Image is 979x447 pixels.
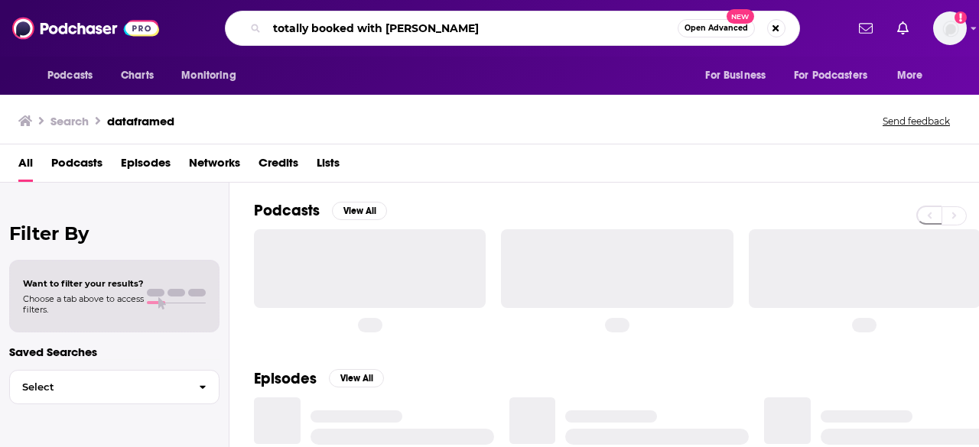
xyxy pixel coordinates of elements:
h2: Filter By [9,222,220,245]
img: Podchaser - Follow, Share and Rate Podcasts [12,14,159,43]
button: open menu [694,61,785,90]
span: Monitoring [181,65,236,86]
span: Open Advanced [685,24,748,32]
span: Select [10,382,187,392]
a: Networks [189,151,240,182]
span: Podcasts [47,65,93,86]
button: open menu [784,61,890,90]
img: User Profile [933,11,967,45]
a: Podcasts [51,151,102,182]
span: More [897,65,923,86]
a: Show notifications dropdown [891,15,915,41]
svg: Add a profile image [955,11,967,24]
a: Show notifications dropdown [853,15,879,41]
button: open menu [171,61,255,90]
button: View All [332,202,387,220]
a: Episodes [121,151,171,182]
h3: Search [50,114,89,128]
a: PodcastsView All [254,201,387,220]
span: Choose a tab above to access filters. [23,293,144,315]
button: Send feedback [878,115,955,128]
span: For Business [705,65,766,86]
button: Open AdvancedNew [678,19,755,37]
input: Search podcasts, credits, & more... [267,16,678,40]
span: New [727,9,754,24]
button: open menu [37,61,112,90]
h2: Podcasts [254,201,320,220]
a: EpisodesView All [254,369,384,388]
button: Show profile menu [933,11,967,45]
a: Lists [317,151,340,182]
span: Charts [121,65,154,86]
span: For Podcasters [794,65,867,86]
p: Saved Searches [9,345,220,359]
button: Select [9,370,220,404]
h2: Episodes [254,369,317,388]
button: View All [329,369,384,387]
button: open menu [886,61,942,90]
div: Search podcasts, credits, & more... [225,11,800,46]
h3: dataframed [107,114,174,128]
span: Logged in as megcassidy [933,11,967,45]
a: All [18,151,33,182]
span: Want to filter your results? [23,278,144,289]
a: Charts [111,61,163,90]
a: Credits [259,151,298,182]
